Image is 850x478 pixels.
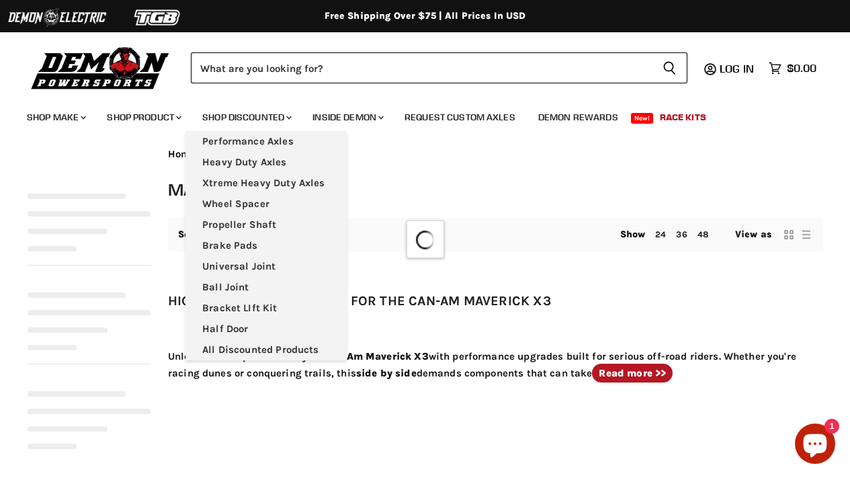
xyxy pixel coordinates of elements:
ul: Main menu [17,98,813,131]
strong: Can Am Maverick X3 [324,350,429,362]
a: Brake Pads [185,235,347,256]
ul: Main menu [185,131,347,360]
a: Ball Joint [185,277,347,298]
nav: Collection utilities [168,218,823,251]
p: Unlock the full potential of your with performance upgrades built for serious off-road riders. Wh... [168,348,823,381]
strong: Read more >> [599,367,666,379]
a: Home [168,149,196,160]
h1: Maverick X3 [168,178,823,200]
strong: High-Performance Parts for the Can-Am Maverick X3 [168,293,551,309]
form: Product [191,52,687,83]
img: Demon Powersports [27,44,174,91]
a: Universal Joint [185,256,347,277]
span: Show [620,229,646,240]
a: Inside Demon [302,104,392,131]
a: $0.00 [762,58,823,78]
a: Heavy Duty Axles [185,152,347,173]
img: Demon Electric Logo 2 [7,5,108,30]
a: Shop Product [97,104,189,131]
button: Search [652,52,687,83]
a: Performance Axles [185,131,347,152]
a: Xtreme Heavy Duty Axles [185,173,347,194]
a: Wheel Spacer [185,194,347,214]
a: All Discounted Products [185,340,347,360]
a: Propeller Shaft [185,214,347,235]
a: Half Door [185,319,347,340]
a: Request Custom Axles [394,104,525,131]
span: View as [735,229,771,240]
a: Demon Rewards [528,104,628,131]
span: New! [631,113,654,124]
a: 36 [676,229,687,239]
input: Search [191,52,652,83]
button: grid view [782,228,796,241]
a: Shop Make [17,104,94,131]
span: $0.00 [787,62,816,75]
a: Shop Discounted [192,104,300,131]
inbox-online-store-chat: Shopify online store chat [791,424,839,467]
a: 24 [655,229,666,239]
a: Log in [714,63,762,75]
span: Log in [720,62,754,75]
strong: side by side [356,367,417,379]
img: TGB Logo 2 [108,5,208,30]
label: Sort by [178,229,212,240]
a: 48 [697,229,708,239]
button: list view [800,228,813,241]
a: Bracket LIft Kit [185,298,347,319]
nav: Breadcrumbs [168,149,823,160]
a: Race Kits [650,104,716,131]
